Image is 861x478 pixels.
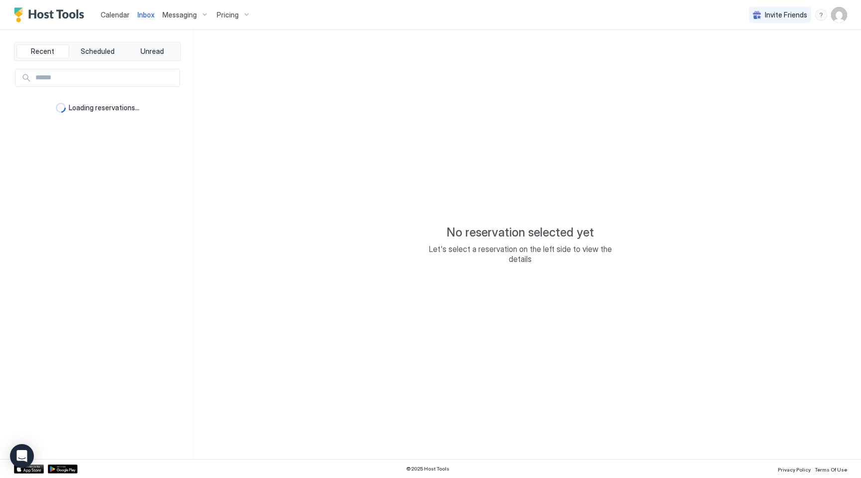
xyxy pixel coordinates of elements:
[421,244,620,264] span: Let's select a reservation on the left side to view the details
[765,10,807,19] span: Invite Friends
[138,10,154,19] span: Inbox
[778,464,811,474] a: Privacy Policy
[16,44,69,58] button: Recent
[31,69,179,86] input: Input Field
[14,7,89,22] a: Host Tools Logo
[71,44,124,58] button: Scheduled
[162,10,197,19] span: Messaging
[406,466,449,472] span: © 2025 Host Tools
[101,9,130,20] a: Calendar
[815,467,847,473] span: Terms Of Use
[126,44,178,58] button: Unread
[101,10,130,19] span: Calendar
[138,9,154,20] a: Inbox
[217,10,239,19] span: Pricing
[446,225,594,240] span: No reservation selected yet
[10,444,34,468] div: Open Intercom Messenger
[815,9,827,21] div: menu
[831,7,847,23] div: User profile
[56,103,66,113] div: loading
[81,47,115,56] span: Scheduled
[31,47,54,56] span: Recent
[14,42,181,61] div: tab-group
[778,467,811,473] span: Privacy Policy
[141,47,164,56] span: Unread
[815,464,847,474] a: Terms Of Use
[48,465,78,474] a: Google Play Store
[69,103,140,112] span: Loading reservations...
[14,465,44,474] a: App Store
